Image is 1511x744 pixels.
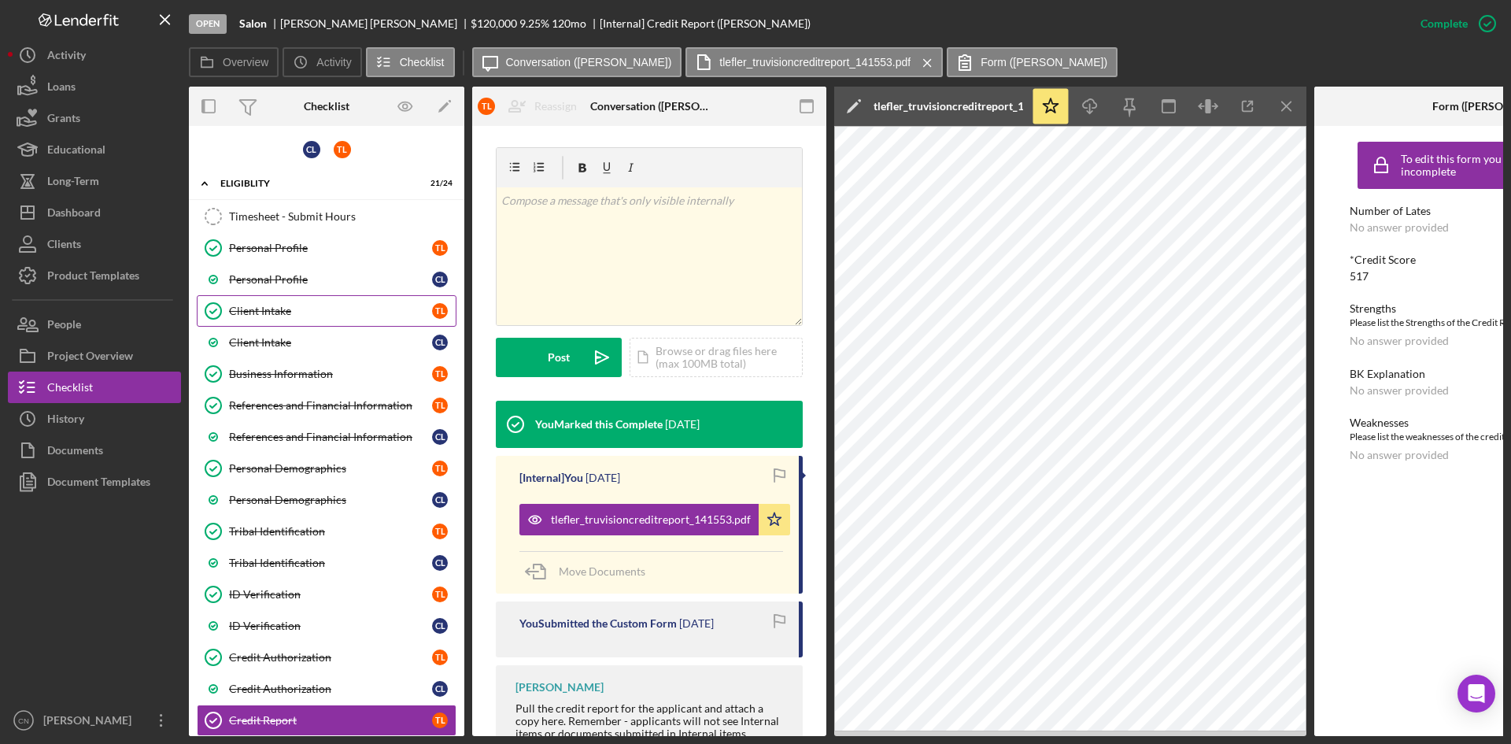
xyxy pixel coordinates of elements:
div: T L [432,461,448,476]
button: Post [496,338,622,377]
div: Credit Report [229,714,432,727]
div: C L [303,141,320,158]
div: [PERSON_NAME] [PERSON_NAME] [280,17,471,30]
div: [PERSON_NAME] [515,681,604,694]
div: Checklist [304,100,349,113]
button: Product Templates [8,260,181,291]
div: ID Verification [229,588,432,601]
a: Personal DemographicsCL [197,484,456,516]
a: Credit ReportTL [197,705,456,736]
div: ID Verification [229,620,432,632]
label: Activity [316,56,351,68]
div: Credit Authorization [229,683,432,695]
div: C L [432,492,448,508]
time: 2025-08-04 19:18 [665,418,700,431]
div: T L [432,713,448,728]
a: Clients [8,228,181,260]
button: Grants [8,102,181,134]
div: T L [334,141,351,158]
a: References and Financial InformationCL [197,421,456,453]
button: Documents [8,435,181,466]
button: CN[PERSON_NAME] [8,705,181,736]
div: T L [432,398,448,413]
div: Tribal Identification [229,525,432,538]
div: References and Financial Information [229,399,432,412]
div: Timesheet - Submit Hours [229,210,456,223]
div: T L [432,650,448,665]
a: References and Financial InformationTL [197,390,456,421]
a: Educational [8,134,181,165]
div: Document Templates [47,466,150,502]
a: Client IntakeTL [197,295,456,327]
div: No answer provided [1350,335,1449,347]
div: Personal Profile [229,242,432,254]
div: 517 [1350,270,1369,283]
div: Clients [47,228,81,264]
div: C L [432,272,448,287]
a: Business InformationTL [197,358,456,390]
div: tlefler_truvisioncreditreport_141553.pdf [874,100,1023,113]
a: Credit AuthorizationTL [197,642,456,673]
div: Eligiblity [220,179,413,188]
div: No answer provided [1350,384,1449,397]
div: [Internal] Credit Report ([PERSON_NAME]) [600,17,811,30]
button: Project Overview [8,340,181,372]
div: 120 mo [552,17,586,30]
div: [PERSON_NAME] [39,705,142,740]
div: Tribal Identification [229,557,432,569]
a: History [8,403,181,435]
a: Checklist [8,372,181,403]
button: Checklist [366,47,455,77]
div: Dashboard [47,197,101,232]
div: You Submitted the Custom Form [519,617,677,630]
a: Personal ProfileCL [197,264,456,295]
div: T L [432,240,448,256]
div: Conversation ([PERSON_NAME]) [590,100,708,113]
div: Project Overview [47,340,133,376]
div: Credit Authorization [229,651,432,664]
a: Tribal IdentificationTL [197,516,456,547]
a: Long-Term [8,165,181,197]
a: Personal DemographicsTL [197,453,456,484]
div: Personal Demographics [229,462,432,475]
label: Conversation ([PERSON_NAME]) [506,56,672,68]
button: Form ([PERSON_NAME]) [947,47,1118,77]
div: You Marked this Complete [535,418,663,431]
div: Client Intake [229,305,432,317]
button: Activity [8,39,181,71]
a: Tribal IdentificationCL [197,547,456,579]
button: Complete [1405,8,1503,39]
span: Move Documents [559,564,645,578]
div: C L [432,618,448,634]
div: 21 / 24 [424,179,453,188]
button: Loans [8,71,181,102]
button: Activity [283,47,361,77]
div: References and Financial Information [229,431,432,443]
label: Overview [223,56,268,68]
div: Checklist [47,372,93,407]
div: People [47,309,81,344]
div: No answer provided [1350,449,1449,461]
button: People [8,309,181,340]
button: tlefler_truvisioncreditreport_141553.pdf [519,504,790,535]
div: Open [189,14,227,34]
div: History [47,403,84,439]
div: C L [432,335,448,350]
a: Client IntakeCL [197,327,456,358]
div: Long-Term [47,165,99,201]
div: Grants [47,102,80,138]
div: Activity [47,39,86,75]
div: T L [432,524,448,539]
a: Personal ProfileTL [197,232,456,264]
div: Open Intercom Messenger [1457,675,1495,713]
text: CN [18,716,29,725]
button: Overview [189,47,279,77]
div: C L [432,555,448,571]
div: Post [548,338,570,377]
div: T L [432,303,448,319]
